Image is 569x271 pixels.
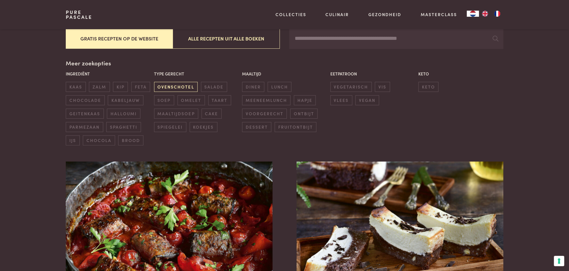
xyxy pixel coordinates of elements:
span: halloumi [107,109,140,119]
span: vegetarisch [330,82,372,92]
span: voorgerecht [242,109,287,119]
span: geitenkaas [66,109,104,119]
button: Gratis recepten op de website [66,28,173,49]
a: Culinair [325,11,349,18]
a: FR [491,11,503,17]
p: Ingrediënt [66,71,151,77]
p: Keto [418,71,503,77]
span: fruitontbijt [275,122,316,132]
span: dessert [242,122,271,132]
p: Eetpatroon [330,71,415,77]
p: Maaltijd [242,71,327,77]
a: Gezondheid [368,11,401,18]
span: kaas [66,82,86,92]
a: Masterclass [421,11,457,18]
span: koekjes [190,122,217,132]
span: brood [118,135,143,145]
a: PurePascale [66,10,92,19]
span: lunch [268,82,291,92]
span: salade [201,82,227,92]
span: feta [131,82,150,92]
span: kabeljauw [108,95,143,105]
span: parmezaan [66,122,103,132]
button: Uw voorkeuren voor toestemming voor trackingtechnologieën [554,256,564,266]
a: EN [479,11,491,17]
span: zalm [89,82,110,92]
span: ijs [66,135,79,145]
span: hapje [294,95,316,105]
span: vegan [355,95,379,105]
span: chocola [83,135,115,145]
span: vis [375,82,390,92]
span: maaltijdsoep [154,109,198,119]
span: taart [208,95,231,105]
ul: Language list [479,11,503,17]
aside: Language selected: Nederlands [467,11,503,17]
span: ontbijt [290,109,318,119]
span: ovenschotel [154,82,198,92]
span: cake [202,109,222,119]
span: meeneemlunch [242,95,290,105]
a: NL [467,11,479,17]
span: kip [113,82,128,92]
a: Collecties [276,11,306,18]
div: Language [467,11,479,17]
span: omelet [177,95,205,105]
span: spiegelei [154,122,186,132]
p: Type gerecht [154,71,239,77]
span: chocolade [66,95,104,105]
span: diner [242,82,264,92]
span: vlees [330,95,352,105]
span: spaghetti [106,122,141,132]
span: soep [154,95,174,105]
span: keto [418,82,438,92]
button: Alle recepten uit alle boeken [173,28,279,49]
